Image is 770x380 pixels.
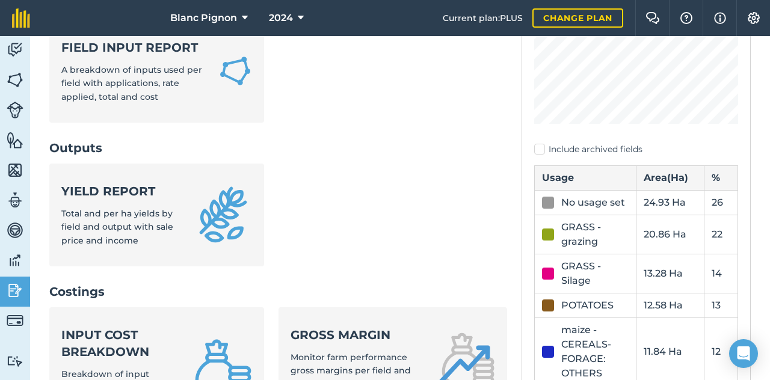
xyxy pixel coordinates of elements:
a: Change plan [532,8,623,28]
img: Yield report [194,186,252,244]
img: A cog icon [747,12,761,24]
td: 12.58 Ha [636,293,704,317]
span: A breakdown of inputs used per field with applications, rate applied, total and cost [61,64,202,102]
th: % [704,165,738,190]
td: 14 [704,254,738,293]
strong: Input cost breakdown [61,326,180,360]
span: 2024 [269,11,293,25]
div: No usage set [561,195,625,210]
span: Total and per ha yields by field and output with sale price and income [61,208,173,246]
span: Current plan : PLUS [443,11,523,25]
a: Field Input ReportA breakdown of inputs used per field with applications, rate applied, total and... [49,20,264,123]
div: GRASS - Silage [561,259,629,288]
strong: Field Input Report [61,39,204,56]
img: Field Input Report [218,53,252,89]
img: fieldmargin Logo [12,8,30,28]
th: Area ( Ha ) [636,165,704,190]
img: svg+xml;base64,PD94bWwgdmVyc2lvbj0iMS4wIiBlbmNvZGluZz0idXRmLTgiPz4KPCEtLSBHZW5lcmF0b3I6IEFkb2JlIE... [7,251,23,269]
img: svg+xml;base64,PD94bWwgdmVyc2lvbj0iMS4wIiBlbmNvZGluZz0idXRmLTgiPz4KPCEtLSBHZW5lcmF0b3I6IEFkb2JlIE... [7,355,23,367]
td: 13 [704,293,738,317]
div: POTATOES [561,298,614,313]
img: svg+xml;base64,PD94bWwgdmVyc2lvbj0iMS4wIiBlbmNvZGluZz0idXRmLTgiPz4KPCEtLSBHZW5lcmF0b3I6IEFkb2JlIE... [7,102,23,118]
img: svg+xml;base64,PHN2ZyB4bWxucz0iaHR0cDovL3d3dy53My5vcmcvMjAwMC9zdmciIHdpZHRoPSI1NiIgaGVpZ2h0PSI2MC... [7,131,23,149]
img: svg+xml;base64,PD94bWwgdmVyc2lvbj0iMS4wIiBlbmNvZGluZz0idXRmLTgiPz4KPCEtLSBHZW5lcmF0b3I6IEFkb2JlIE... [7,281,23,299]
th: Usage [535,165,636,190]
img: svg+xml;base64,PD94bWwgdmVyc2lvbj0iMS4wIiBlbmNvZGluZz0idXRmLTgiPz4KPCEtLSBHZW5lcmF0b3I6IEFkb2JlIE... [7,191,23,209]
img: svg+xml;base64,PD94bWwgdmVyc2lvbj0iMS4wIiBlbmNvZGluZz0idXRmLTgiPz4KPCEtLSBHZW5lcmF0b3I6IEFkb2JlIE... [7,312,23,329]
div: Open Intercom Messenger [729,339,758,368]
label: Include archived fields [534,143,738,156]
span: Blanc Pignon [170,11,237,25]
td: 24.93 Ha [636,190,704,215]
img: svg+xml;base64,PHN2ZyB4bWxucz0iaHR0cDovL3d3dy53My5vcmcvMjAwMC9zdmciIHdpZHRoPSI1NiIgaGVpZ2h0PSI2MC... [7,71,23,89]
h2: Costings [49,283,507,300]
td: 22 [704,215,738,254]
td: 13.28 Ha [636,254,704,293]
a: Yield reportTotal and per ha yields by field and output with sale price and income [49,164,264,266]
img: svg+xml;base64,PD94bWwgdmVyc2lvbj0iMS4wIiBlbmNvZGluZz0idXRmLTgiPz4KPCEtLSBHZW5lcmF0b3I6IEFkb2JlIE... [7,41,23,59]
img: svg+xml;base64,PHN2ZyB4bWxucz0iaHR0cDovL3d3dy53My5vcmcvMjAwMC9zdmciIHdpZHRoPSI1NiIgaGVpZ2h0PSI2MC... [7,161,23,179]
strong: Yield report [61,183,180,200]
strong: Gross margin [291,326,423,343]
div: GRASS - grazing [561,220,629,249]
td: 20.86 Ha [636,215,704,254]
td: 26 [704,190,738,215]
img: Two speech bubbles overlapping with the left bubble in the forefront [645,12,660,24]
img: A question mark icon [679,12,694,24]
img: svg+xml;base64,PD94bWwgdmVyc2lvbj0iMS4wIiBlbmNvZGluZz0idXRmLTgiPz4KPCEtLSBHZW5lcmF0b3I6IEFkb2JlIE... [7,221,23,239]
img: svg+xml;base64,PHN2ZyB4bWxucz0iaHR0cDovL3d3dy53My5vcmcvMjAwMC9zdmciIHdpZHRoPSIxNyIgaGVpZ2h0PSIxNy... [714,11,726,25]
h2: Outputs [49,139,507,156]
